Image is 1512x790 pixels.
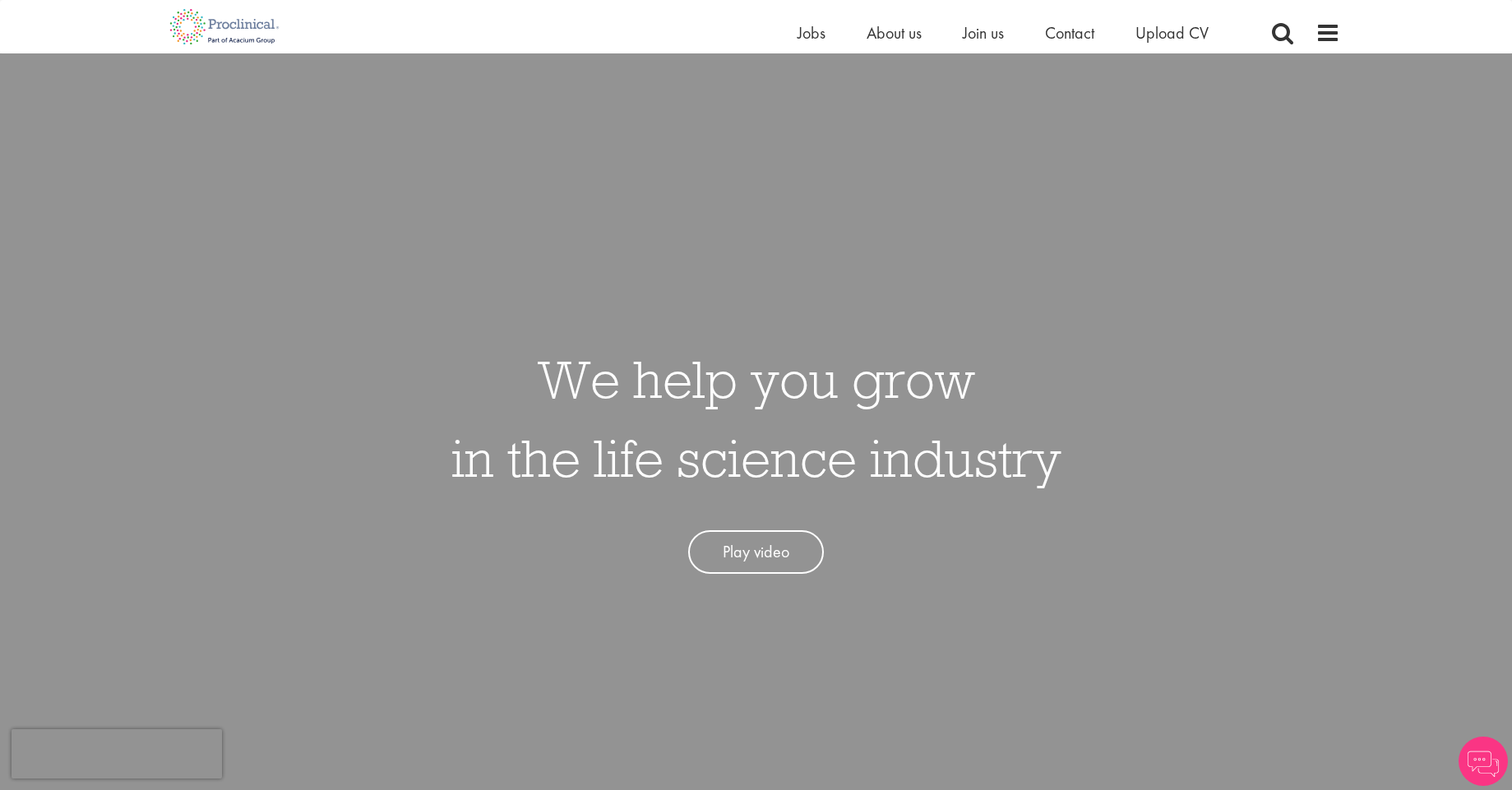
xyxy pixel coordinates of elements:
a: Upload CV [1135,22,1209,44]
img: Chatbot [1459,737,1508,786]
h1: We help you grow in the life science industry [451,340,1061,497]
a: About us [867,22,922,44]
a: Play video [688,530,824,574]
a: Jobs [798,22,825,44]
a: Contact [1045,22,1094,44]
a: Join us [963,22,1004,44]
